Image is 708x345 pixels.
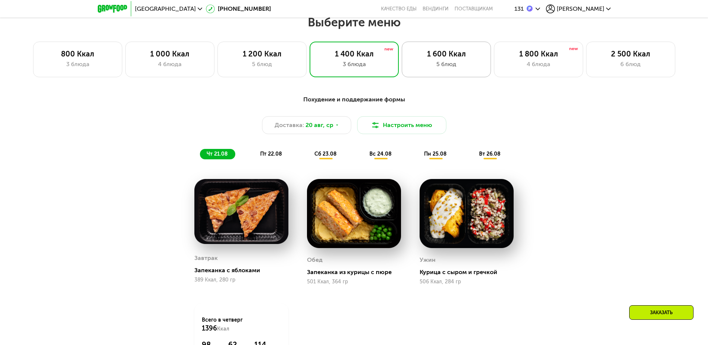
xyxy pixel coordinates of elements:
[225,60,299,69] div: 5 блюд
[135,6,196,12] span: [GEOGRAPHIC_DATA]
[194,277,288,283] div: 389 Ккал, 280 гр
[41,60,114,69] div: 3 блюда
[202,316,281,333] div: Всего в четверг
[307,268,407,276] div: Запеканка из курицы с пюре
[194,267,294,274] div: Запеканка с яблоками
[420,279,514,285] div: 506 Ккал, 284 гр
[202,324,217,332] span: 1396
[275,121,304,130] span: Доставка:
[420,254,436,266] div: Ужин
[410,49,483,58] div: 1 600 Ккал
[594,49,667,58] div: 2 500 Ккал
[225,49,299,58] div: 1 200 Ккал
[410,60,483,69] div: 5 блюд
[206,4,271,13] a: [PHONE_NUMBER]
[502,60,575,69] div: 4 блюда
[424,151,447,157] span: пн 25.08
[314,151,337,157] span: сб 23.08
[133,49,207,58] div: 1 000 Ккал
[455,6,493,12] div: поставщикам
[305,121,333,130] span: 20 авг, ср
[307,254,323,266] div: Обед
[307,279,401,285] div: 501 Ккал, 364 гр
[133,60,207,69] div: 4 блюда
[41,49,114,58] div: 800 Ккал
[317,49,391,58] div: 1 400 Ккал
[502,49,575,58] div: 1 800 Ккал
[207,151,228,157] span: чт 21.08
[479,151,501,157] span: вт 26.08
[514,6,524,12] div: 131
[317,60,391,69] div: 3 блюда
[594,60,667,69] div: 6 блюд
[420,268,520,276] div: Курица с сыром и гречкой
[24,15,684,30] h2: Выберите меню
[194,253,218,264] div: Завтрак
[369,151,392,157] span: вс 24.08
[381,6,417,12] a: Качество еды
[557,6,604,12] span: [PERSON_NAME]
[217,326,229,332] span: Ккал
[134,95,574,104] div: Похудение и поддержание формы
[357,116,446,134] button: Настроить меню
[260,151,282,157] span: пт 22.08
[423,6,449,12] a: Вендинги
[629,305,694,320] div: Заказать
